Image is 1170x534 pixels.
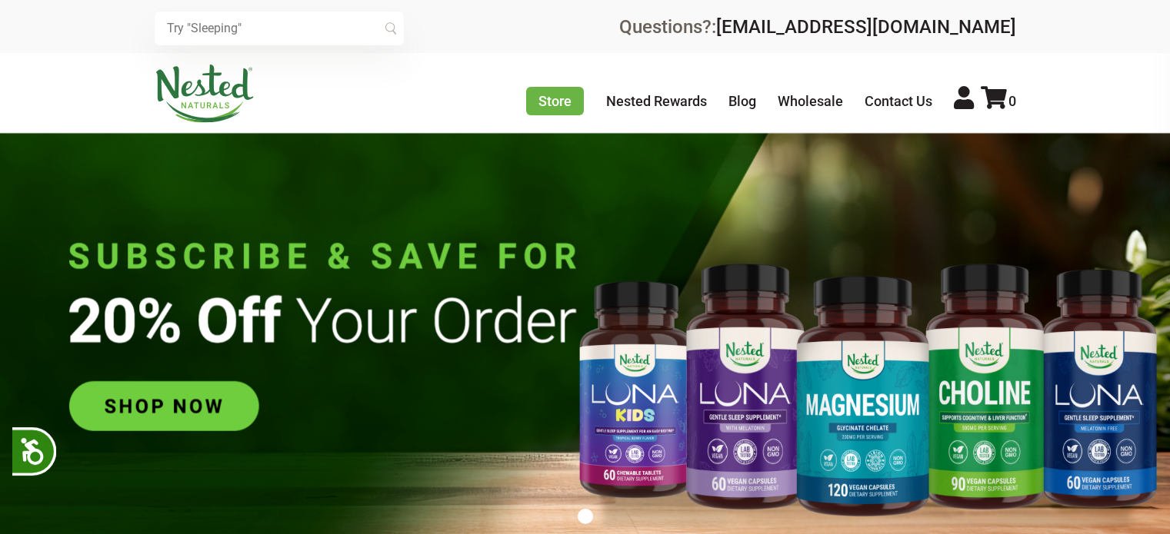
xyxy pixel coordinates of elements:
a: Nested Rewards [606,93,707,109]
a: Wholesale [778,93,843,109]
div: Questions?: [619,18,1016,36]
a: Store [526,87,584,115]
img: Nested Naturals [155,65,255,123]
input: Try "Sleeping" [155,12,404,45]
a: Contact Us [865,93,932,109]
a: 0 [981,93,1016,109]
button: 1 of 1 [578,509,593,524]
a: Blog [728,93,756,109]
a: [EMAIL_ADDRESS][DOMAIN_NAME] [716,16,1016,38]
iframe: Button to open loyalty program pop-up [938,473,1155,519]
span: 0 [1008,93,1016,109]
